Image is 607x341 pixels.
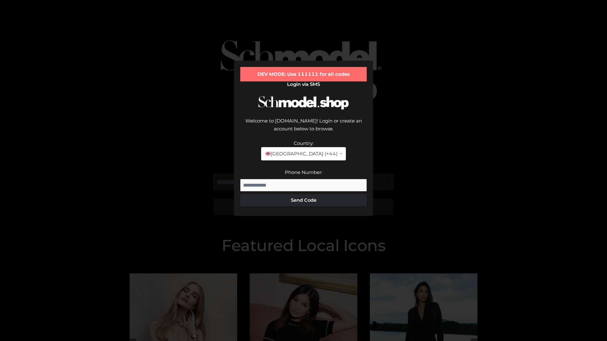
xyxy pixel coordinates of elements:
div: DEV MODE: Use 111111 for all codes [240,67,367,81]
img: Schmodel Logo [256,90,351,115]
label: Country: [294,140,314,146]
label: Phone Number: [285,169,322,175]
button: Send Code [240,194,367,206]
span: [GEOGRAPHIC_DATA] (+44) [265,150,337,158]
div: Welcome to [DOMAIN_NAME]! Login or create an account below to browse. [240,117,367,139]
img: 🇬🇧 [266,151,270,156]
h2: Login via SMS [240,81,367,87]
